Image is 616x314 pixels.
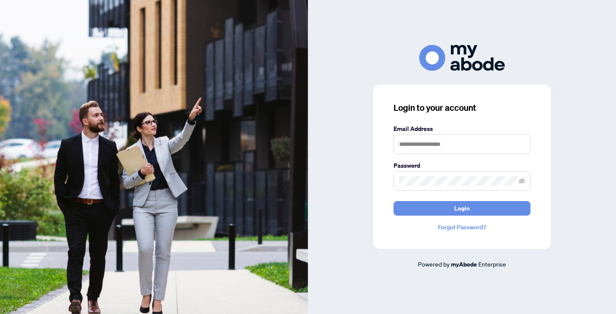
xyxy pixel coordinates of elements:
span: Powered by [418,260,450,268]
label: Email Address [394,124,530,133]
button: Login [394,201,530,216]
span: eye-invisible [519,178,525,184]
h3: Login to your account [394,102,530,114]
span: Enterprise [478,260,506,268]
label: Password [394,161,530,170]
a: myAbode [451,260,477,269]
img: ma-logo [419,45,505,71]
a: Forgot Password? [394,222,530,232]
span: Login [454,201,470,215]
